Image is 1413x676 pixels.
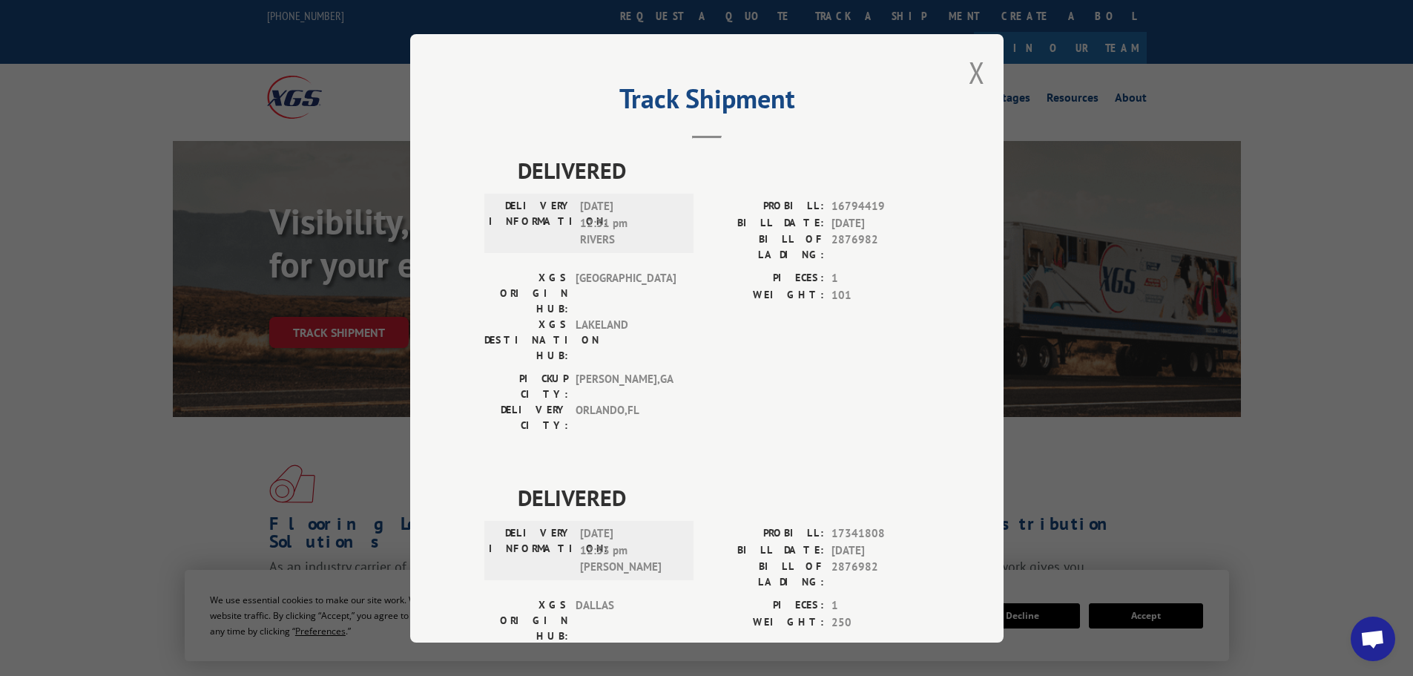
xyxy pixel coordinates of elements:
[707,286,824,303] label: WEIGHT:
[707,198,824,215] label: PROBILL:
[831,525,929,542] span: 17341808
[580,198,680,249] span: [DATE] 12:31 pm RIVERS
[489,198,573,249] label: DELIVERY INFORMATION:
[707,614,824,631] label: WEIGHT:
[1351,617,1395,661] div: Open chat
[580,525,680,576] span: [DATE] 12:33 pm [PERSON_NAME]
[484,270,568,317] label: XGS ORIGIN HUB:
[518,481,929,514] span: DELIVERED
[831,198,929,215] span: 16794419
[484,597,568,644] label: XGS ORIGIN HUB:
[831,542,929,559] span: [DATE]
[484,371,568,402] label: PICKUP CITY:
[969,53,985,92] button: Close modal
[576,371,676,402] span: [PERSON_NAME] , GA
[484,402,568,433] label: DELIVERY CITY:
[707,214,824,232] label: BILL DATE:
[576,270,676,317] span: [GEOGRAPHIC_DATA]
[576,597,676,644] span: DALLAS
[707,270,824,287] label: PIECES:
[707,542,824,559] label: BILL DATE:
[707,232,824,263] label: BILL OF LADING:
[576,317,676,364] span: LAKELAND
[831,214,929,232] span: [DATE]
[831,597,929,614] span: 1
[831,614,929,631] span: 250
[707,525,824,542] label: PROBILL:
[831,270,929,287] span: 1
[831,286,929,303] span: 101
[707,559,824,590] label: BILL OF LADING:
[576,402,676,433] span: ORLANDO , FL
[484,88,929,117] h2: Track Shipment
[831,232,929,263] span: 2876982
[707,597,824,614] label: PIECES:
[489,525,573,576] label: DELIVERY INFORMATION:
[518,154,929,187] span: DELIVERED
[831,559,929,590] span: 2876982
[484,317,568,364] label: XGS DESTINATION HUB:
